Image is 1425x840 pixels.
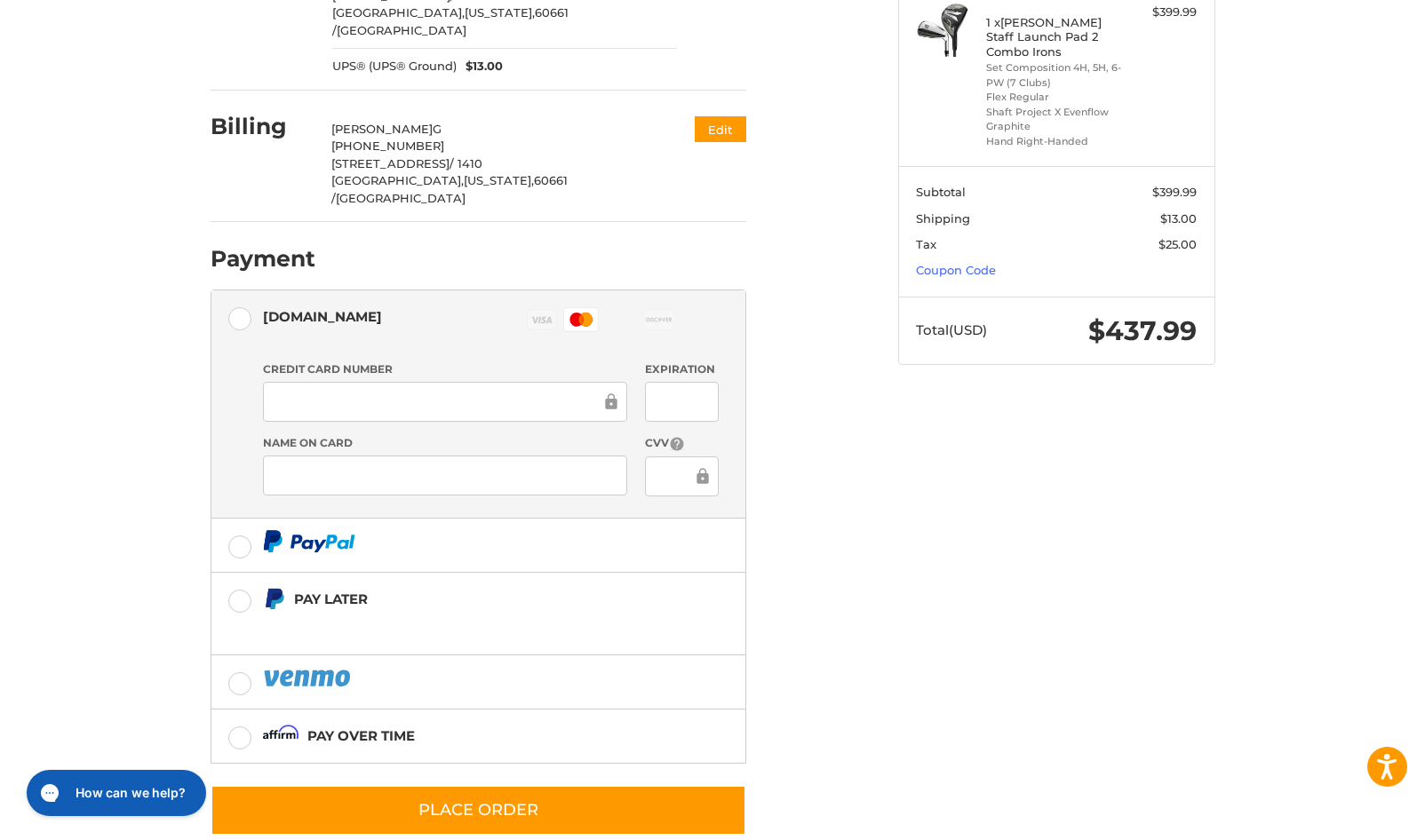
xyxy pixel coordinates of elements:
[263,361,627,377] label: Credit Card Number
[986,15,1122,59] h4: 1 x [PERSON_NAME] Staff Launch Pad 2 Combo Irons
[1160,211,1197,226] span: $13.00
[465,5,535,20] span: [US_STATE],
[211,245,315,273] h2: Payment
[1088,314,1197,347] span: $437.99
[331,173,464,187] span: [GEOGRAPHIC_DATA],
[457,58,503,75] span: $13.00
[331,122,433,136] span: [PERSON_NAME]
[986,134,1122,149] li: Hand Right-Handed
[695,116,746,142] button: Edit
[211,785,746,836] button: Place Order
[433,122,442,136] span: G
[263,530,355,552] img: PayPal icon
[332,58,457,75] span: UPS® (UPS® Ground)
[986,90,1122,105] li: Flex Regular
[336,191,466,205] span: [GEOGRAPHIC_DATA]
[916,185,966,199] span: Subtotal
[986,60,1122,90] li: Set Composition 4H, 5H, 6-PW (7 Clubs)
[331,156,450,170] span: [STREET_ADDRESS]
[263,588,285,610] img: Pay Later icon
[1152,185,1197,199] span: $399.99
[294,584,634,614] div: Pay Later
[337,23,466,37] span: [GEOGRAPHIC_DATA]
[263,725,299,747] img: Affirm icon
[916,211,970,226] span: Shipping
[263,302,382,331] div: [DOMAIN_NAME]
[263,667,354,689] img: PayPal icon
[450,156,482,170] span: / 1410
[211,113,314,140] h2: Billing
[332,5,465,20] span: [GEOGRAPHIC_DATA],
[331,173,568,205] span: 60661 /
[18,764,211,822] iframe: Gorgias live chat messenger
[307,721,415,750] div: Pay over time
[263,617,634,633] iframe: PayPal Message 1
[464,173,534,187] span: [US_STATE],
[645,361,719,377] label: Expiration
[1126,4,1197,21] div: $399.99
[1158,237,1197,251] span: $25.00
[331,139,444,153] span: [PHONE_NUMBER]
[332,5,569,37] span: 60661 /
[916,263,996,277] a: Coupon Code
[916,321,987,338] span: Total (USD)
[263,435,627,451] label: Name on Card
[986,105,1122,134] li: Shaft Project X Evenflow Graphite
[916,237,936,251] span: Tax
[645,435,719,452] label: CVV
